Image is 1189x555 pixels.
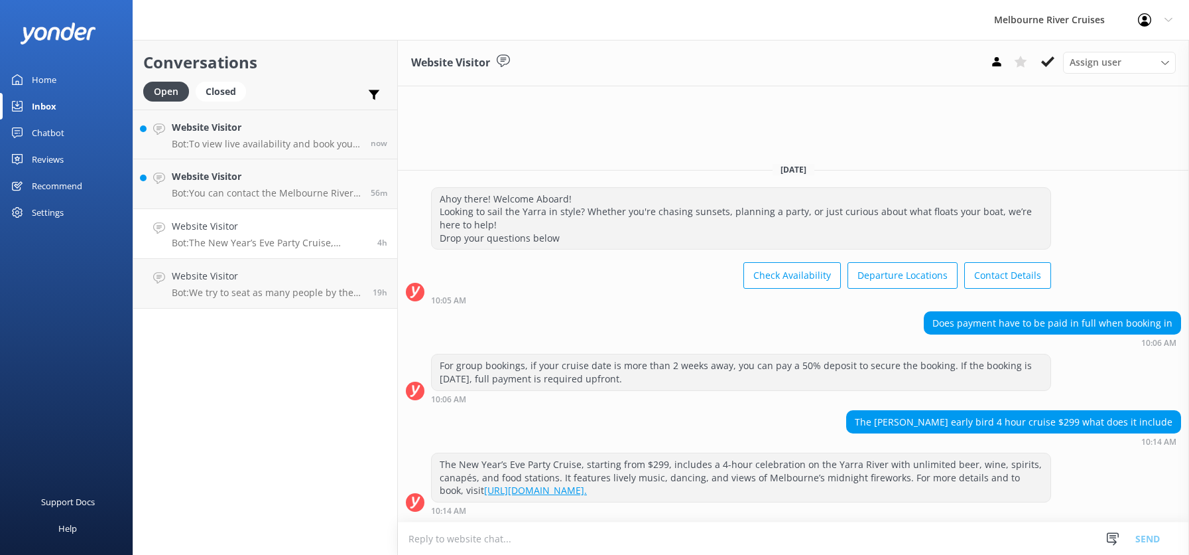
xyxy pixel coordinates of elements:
strong: 10:06 AM [1141,339,1176,347]
strong: 10:06 AM [431,396,466,404]
span: Sep 04 2025 02:16pm (UTC +10:00) Australia/Sydney [371,137,387,149]
a: [URL][DOMAIN_NAME]. [484,484,587,497]
div: Recommend [32,173,82,199]
h4: Website Visitor [172,219,367,234]
p: Bot: You can contact the Melbourne River Cruises team by emailing [EMAIL_ADDRESS][DOMAIN_NAME]. V... [172,187,361,199]
a: Website VisitorBot:We try to seat as many people by the windows as possible, but not everyone is ... [133,259,397,309]
div: Chatbot [32,119,64,146]
div: Reviews [32,146,64,173]
button: Check Availability [743,262,841,289]
strong: 10:05 AM [431,297,466,305]
p: Bot: The New Year’s Eve Party Cruise, starting from $299, includes a 4-hour celebration on the Ya... [172,237,367,249]
strong: 10:14 AM [1141,438,1176,446]
h4: Website Visitor [172,120,361,135]
button: Contact Details [964,262,1051,289]
a: Website VisitorBot:The New Year’s Eve Party Cruise, starting from $299, includes a 4-hour celebra... [133,209,397,259]
a: Closed [196,84,253,98]
span: Assign user [1070,55,1121,70]
div: Open [143,82,189,102]
a: Website VisitorBot:You can contact the Melbourne River Cruises team by emailing [EMAIL_ADDRESS][D... [133,159,397,209]
div: Sep 04 2025 10:14am (UTC +10:00) Australia/Sydney [846,437,1181,446]
a: Website VisitorBot:To view live availability and book your Melbourne River Cruise experience, ple... [133,110,397,159]
div: The New Year’s Eve Party Cruise, starting from $299, includes a 4-hour celebration on the Yarra R... [432,453,1050,502]
div: Does payment have to be paid in full when booking in [924,312,1180,335]
div: Home [32,66,56,93]
span: Sep 04 2025 01:19pm (UTC +10:00) Australia/Sydney [371,187,387,198]
div: Sep 04 2025 10:06am (UTC +10:00) Australia/Sydney [924,338,1181,347]
img: yonder-white-logo.png [20,23,96,44]
span: [DATE] [773,164,814,175]
strong: 10:14 AM [431,507,466,515]
div: Sep 04 2025 10:06am (UTC +10:00) Australia/Sydney [431,394,1051,404]
div: Inbox [32,93,56,119]
div: Settings [32,199,64,226]
p: Bot: To view live availability and book your Melbourne River Cruise experience, please visit [URL... [172,138,361,150]
span: Sep 03 2025 06:38pm (UTC +10:00) Australia/Sydney [373,287,387,298]
div: Sep 04 2025 10:14am (UTC +10:00) Australia/Sydney [431,506,1051,515]
div: Assign User [1063,52,1176,73]
span: Sep 04 2025 10:14am (UTC +10:00) Australia/Sydney [377,237,387,248]
div: Ahoy there! Welcome Aboard! Looking to sail the Yarra in style? Whether you're chasing sunsets, p... [432,188,1050,249]
div: Closed [196,82,246,102]
div: Help [58,515,77,542]
div: Sep 04 2025 10:05am (UTC +10:00) Australia/Sydney [431,295,1051,305]
h3: Website Visitor [411,54,490,72]
h2: Conversations [143,50,387,75]
p: Bot: We try to seat as many people by the windows as possible, but not everyone is able to sit th... [172,287,363,299]
div: The [PERSON_NAME] early bird 4 hour cruise $299 what does it include [847,411,1180,434]
div: For group bookings, if your cruise date is more than 2 weeks away, you can pay a 50% deposit to s... [432,355,1050,390]
h4: Website Visitor [172,169,361,184]
div: Support Docs [41,489,95,515]
h4: Website Visitor [172,269,363,283]
button: Departure Locations [847,262,958,289]
a: Open [143,84,196,98]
